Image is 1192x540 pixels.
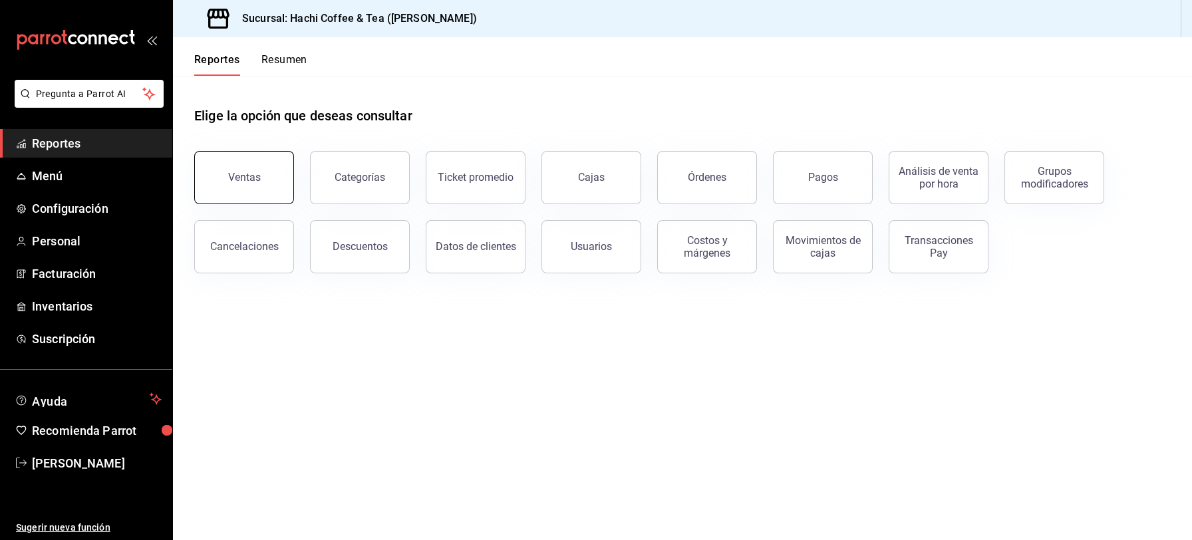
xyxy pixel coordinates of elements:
[897,234,980,259] div: Transacciones Pay
[1004,151,1104,204] button: Grupos modificadores
[231,11,477,27] h3: Sucursal: Hachi Coffee & Tea ([PERSON_NAME])
[333,240,388,253] div: Descuentos
[666,234,748,259] div: Costos y márgenes
[194,53,240,76] button: Reportes
[9,96,164,110] a: Pregunta a Parrot AI
[808,171,838,184] div: Pagos
[541,220,641,273] button: Usuarios
[571,240,612,253] div: Usuarios
[32,330,162,348] span: Suscripción
[426,220,525,273] button: Datos de clientes
[889,151,988,204] button: Análisis de venta por hora
[32,422,162,440] span: Recomienda Parrot
[889,220,988,273] button: Transacciones Pay
[32,454,162,472] span: [PERSON_NAME]
[36,87,143,101] span: Pregunta a Parrot AI
[310,220,410,273] button: Descuentos
[426,151,525,204] button: Ticket promedio
[32,297,162,315] span: Inventarios
[335,171,385,184] div: Categorías
[657,220,757,273] button: Costos y márgenes
[32,391,144,407] span: Ayuda
[773,151,873,204] button: Pagos
[897,165,980,190] div: Análisis de venta por hora
[578,171,605,184] div: Cajas
[194,220,294,273] button: Cancelaciones
[194,151,294,204] button: Ventas
[657,151,757,204] button: Órdenes
[1013,165,1096,190] div: Grupos modificadores
[16,521,162,535] span: Sugerir nueva función
[773,220,873,273] button: Movimientos de cajas
[228,171,261,184] div: Ventas
[541,151,641,204] button: Cajas
[436,240,516,253] div: Datos de clientes
[194,106,412,126] h1: Elige la opción que deseas consultar
[32,232,162,250] span: Personal
[438,171,514,184] div: Ticket promedio
[194,53,307,76] div: navigation tabs
[32,200,162,217] span: Configuración
[32,167,162,185] span: Menú
[310,151,410,204] button: Categorías
[15,80,164,108] button: Pregunta a Parrot AI
[688,171,726,184] div: Órdenes
[32,134,162,152] span: Reportes
[210,240,279,253] div: Cancelaciones
[261,53,307,76] button: Resumen
[32,265,162,283] span: Facturación
[146,35,157,45] button: open_drawer_menu
[782,234,864,259] div: Movimientos de cajas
